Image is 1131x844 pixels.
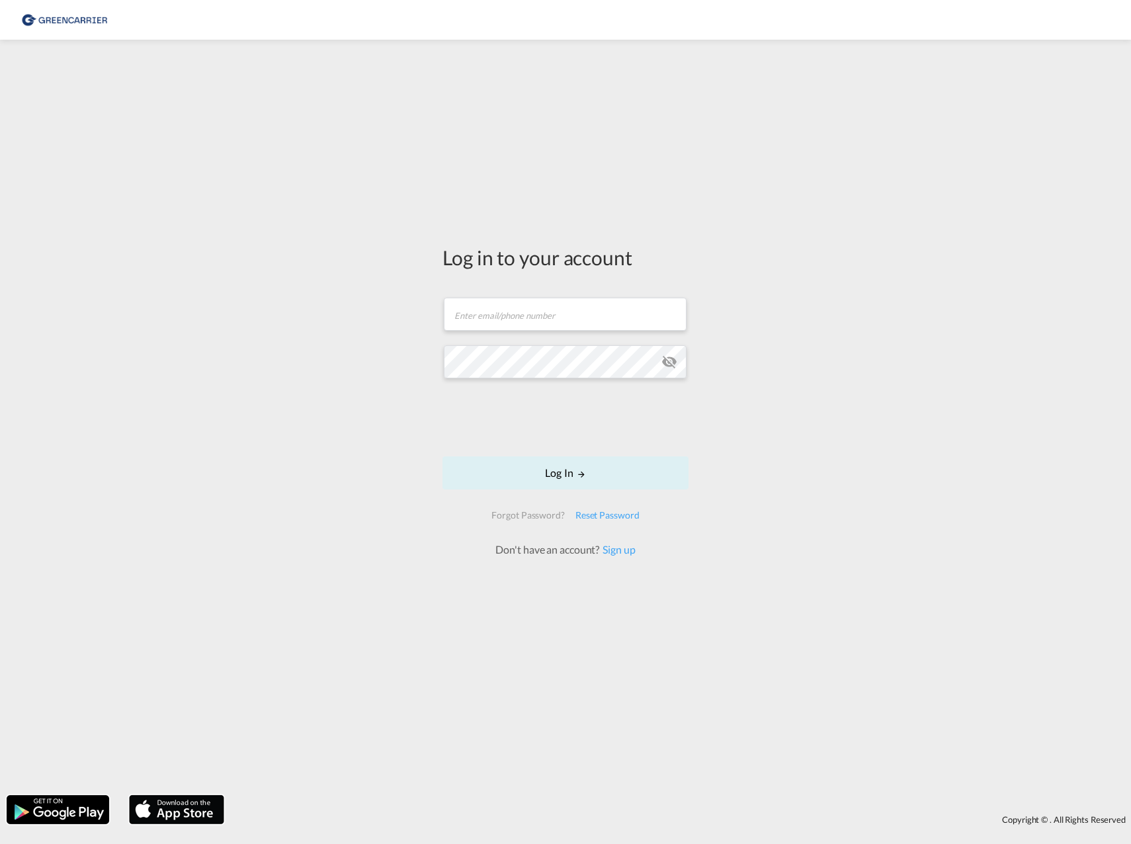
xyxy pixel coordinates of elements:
[20,5,109,35] img: 609dfd708afe11efa14177256b0082fb.png
[442,243,689,271] div: Log in to your account
[486,503,569,527] div: Forgot Password?
[570,503,645,527] div: Reset Password
[5,794,110,825] img: google.png
[442,456,689,489] button: LOGIN
[481,542,649,557] div: Don't have an account?
[231,808,1131,831] div: Copyright © . All Rights Reserved
[599,543,635,556] a: Sign up
[465,392,666,443] iframe: reCAPTCHA
[444,298,687,331] input: Enter email/phone number
[128,794,226,825] img: apple.png
[661,354,677,370] md-icon: icon-eye-off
